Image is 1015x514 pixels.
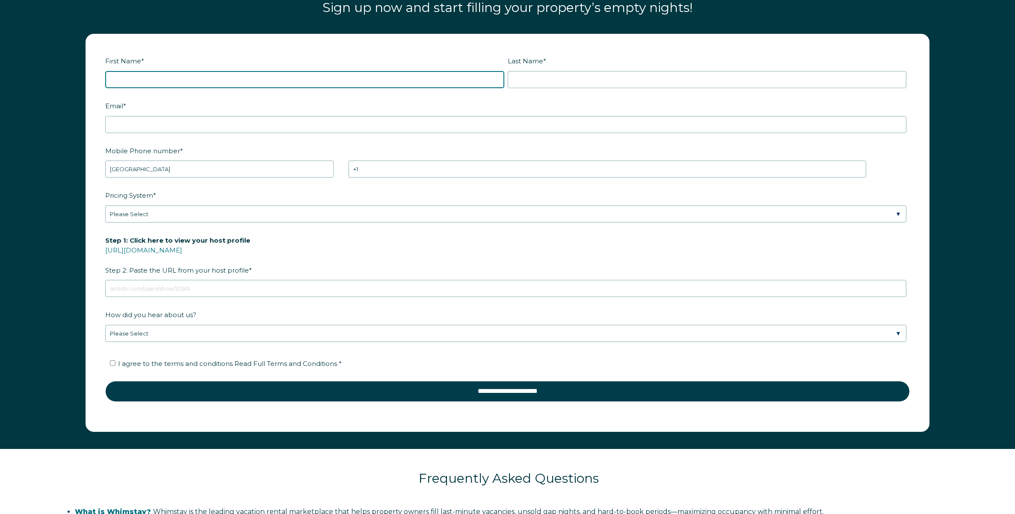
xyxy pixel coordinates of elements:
[105,54,141,68] span: First Name
[105,189,153,202] span: Pricing System
[105,246,182,254] a: [URL][DOMAIN_NAME]
[110,360,115,366] input: I agree to the terms and conditions Read Full Terms and Conditions *
[233,360,339,368] a: Read Full Terms and Conditions
[508,54,543,68] span: Last Name
[105,308,196,321] span: How did you hear about us?
[105,234,250,247] span: Step 1: Click here to view your host profile
[105,234,250,277] span: Step 2: Paste the URL from your host profile
[105,280,906,297] input: airbnb.com/users/show/12345
[118,360,342,368] span: I agree to the terms and conditions
[105,144,180,157] span: Mobile Phone number
[234,360,337,368] span: Read Full Terms and Conditions
[419,470,599,486] span: Frequently Asked Questions
[105,99,123,113] span: Email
